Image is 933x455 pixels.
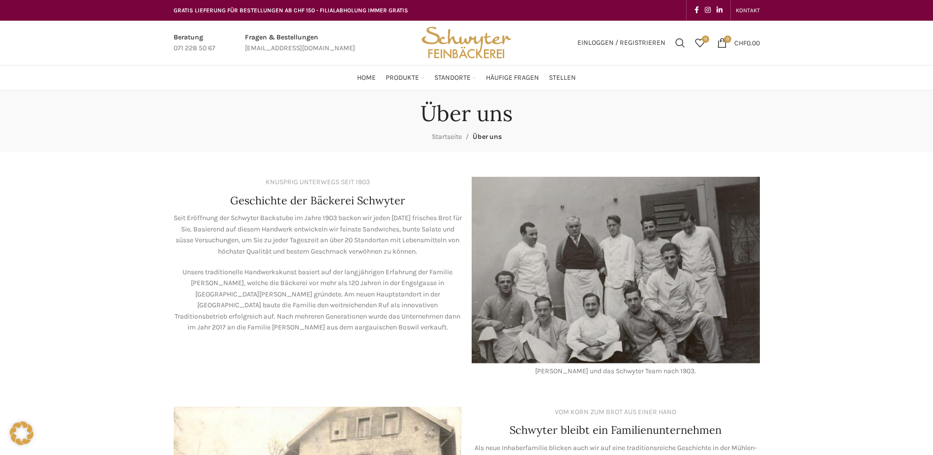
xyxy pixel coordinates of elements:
[473,132,502,141] span: Über uns
[549,68,576,88] a: Stellen
[572,33,670,53] a: Einloggen / Registrieren
[472,366,760,377] div: [PERSON_NAME] und das Schwyter Team nach 1903.
[690,33,710,53] a: 0
[555,407,676,418] div: VOM KORN ZUM BROT AUS EINER HAND
[418,38,514,46] a: Site logo
[418,21,514,65] img: Bäckerei Schwyter
[486,68,539,88] a: Häufige Fragen
[434,68,476,88] a: Standorte
[421,100,512,127] h1: Über uns
[230,193,405,208] h4: Geschichte der Bäckerei Schwyter
[174,213,462,257] p: Seit Eröffnung der Schwyter Backstube im Jahre 1903 backen wir jeden [DATE] frisches Brot für Sie...
[736,7,760,14] span: KONTAKT
[731,0,765,20] div: Secondary navigation
[670,33,690,53] a: Suchen
[266,177,370,188] div: KNUSPRIG UNTERWEGS SEIT 1903
[690,33,710,53] div: Meine Wunschliste
[357,73,376,83] span: Home
[434,73,471,83] span: Standorte
[357,68,376,88] a: Home
[734,38,747,47] span: CHF
[734,38,760,47] bdi: 0.00
[510,422,722,438] h4: Schwyter bleibt ein Familienunternehmen
[702,35,709,43] span: 0
[724,35,731,43] span: 0
[486,73,539,83] span: Häufige Fragen
[702,3,714,17] a: Instagram social link
[386,68,424,88] a: Produkte
[736,0,760,20] a: KONTAKT
[692,3,702,17] a: Facebook social link
[712,33,765,53] a: 0 CHF0.00
[549,73,576,83] span: Stellen
[174,7,408,14] span: GRATIS LIEFERUNG FÜR BESTELLUNGEN AB CHF 150 - FILIALABHOLUNG IMMER GRATIS
[577,39,665,46] span: Einloggen / Registrieren
[714,3,725,17] a: Linkedin social link
[245,32,355,54] a: Infobox link
[174,267,462,333] p: Unsere traditionelle Handwerkskunst basiert auf der langjährigen Erfahrung der Familie [PERSON_NA...
[386,73,419,83] span: Produkte
[169,68,765,88] div: Main navigation
[432,132,462,141] a: Startseite
[174,32,215,54] a: Infobox link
